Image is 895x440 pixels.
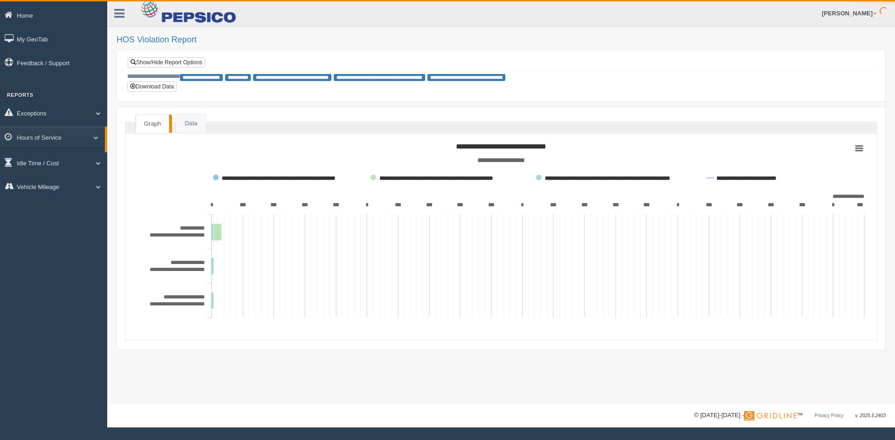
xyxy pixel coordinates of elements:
a: HOS Explanation Reports [17,150,105,167]
img: Gridline [744,411,797,420]
a: Graph [136,115,169,133]
a: Show/Hide Report Options [128,57,205,68]
div: © [DATE]-[DATE] - ™ [694,411,886,420]
button: Download Data [127,81,177,92]
h2: HOS Violation Report [117,35,886,45]
a: Privacy Policy [814,413,843,418]
a: Data [176,114,206,133]
span: v. 2025.5.2403 [855,413,886,418]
